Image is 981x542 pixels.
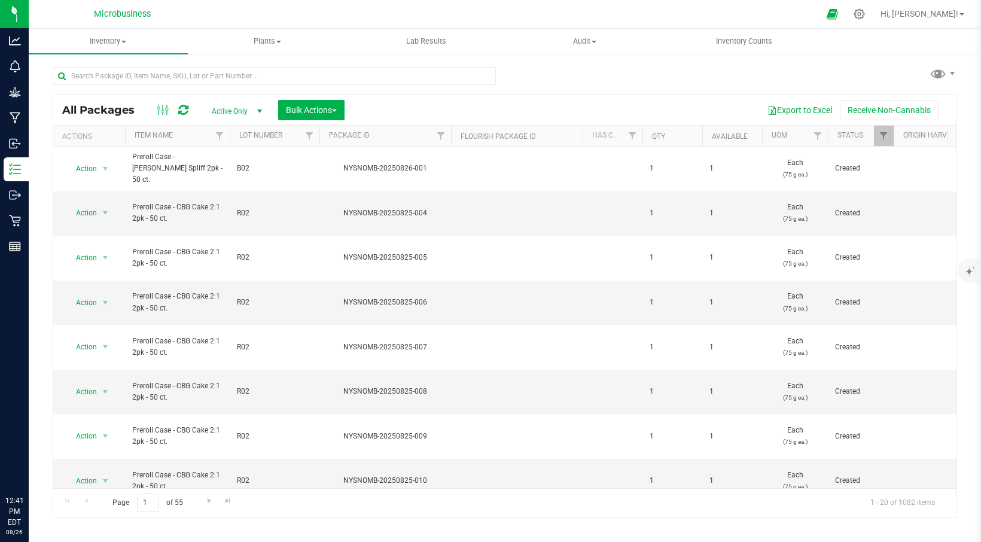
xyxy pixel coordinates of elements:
inline-svg: Manufacturing [9,112,21,124]
span: 1 - 20 of 1082 items [861,494,945,511]
a: Origin Harvests [903,131,964,139]
span: R02 [237,475,312,486]
span: Created [835,475,886,486]
a: Lab Results [346,29,505,54]
inline-svg: Inventory [9,163,21,175]
div: NYSNOMB-20250826-001 [318,163,453,174]
p: 08/26 [5,528,23,537]
span: Preroll Case - CBG Cake 2:1 2pk - 50 ct. [132,380,223,403]
span: select [98,383,113,400]
span: Bulk Actions [286,105,337,115]
input: Search Package ID, Item Name, SKU, Lot or Part Number... [53,67,496,85]
span: select [98,160,113,177]
span: Created [835,297,886,308]
span: Action [65,294,98,311]
span: 1 [650,297,695,308]
p: (75 g ea.) [769,436,821,447]
span: 1 [709,252,755,263]
span: Hi, [PERSON_NAME]! [881,9,958,19]
span: select [98,205,113,221]
span: Each [769,380,821,403]
iframe: Resource center [12,446,48,482]
button: Receive Non-Cannabis [840,100,939,120]
p: (75 g ea.) [769,392,821,403]
span: select [98,428,113,444]
span: Page of 55 [102,494,193,512]
a: Inventory [29,29,188,54]
div: NYSNOMB-20250825-008 [318,386,453,397]
button: Export to Excel [760,100,840,120]
span: Action [65,249,98,266]
input: 1 [137,494,159,512]
inline-svg: Grow [9,86,21,98]
div: Actions [62,132,120,141]
span: Microbusiness [94,9,151,19]
div: NYSNOMB-20250825-010 [318,475,453,486]
span: Action [65,160,98,177]
inline-svg: Analytics [9,35,21,47]
span: Created [835,342,886,353]
a: Filter [431,126,451,146]
a: Audit [505,29,665,54]
span: 1 [709,431,755,442]
inline-svg: Reports [9,240,21,252]
span: Preroll Case - CBG Cake 2:1 2pk - 50 ct. [132,202,223,224]
span: Created [835,252,886,263]
span: 1 [650,342,695,353]
span: R02 [237,252,312,263]
span: Audit [506,36,664,47]
a: Plants [188,29,347,54]
span: All Packages [62,103,147,117]
div: NYSNOMB-20250825-004 [318,208,453,219]
span: Each [769,157,821,180]
inline-svg: Monitoring [9,60,21,72]
span: Each [769,425,821,447]
span: select [98,339,113,355]
p: (75 g ea.) [769,481,821,492]
span: Open Ecommerce Menu [819,2,846,26]
span: 1 [709,163,755,174]
span: select [98,249,113,266]
span: 1 [650,431,695,442]
span: Action [65,205,98,221]
span: B02 [237,163,312,174]
span: Preroll Case - [PERSON_NAME] Spliff 2pk - 50 ct. [132,151,223,186]
span: Inventory Counts [700,36,788,47]
p: (75 g ea.) [769,258,821,269]
span: 1 [650,163,695,174]
span: Preroll Case - CBG Cake 2:1 2pk - 50 ct. [132,336,223,358]
span: 1 [709,386,755,397]
a: UOM [772,131,787,139]
span: R02 [237,342,312,353]
span: 1 [709,297,755,308]
span: Each [769,470,821,492]
span: Each [769,336,821,358]
a: Filter [623,126,642,146]
span: 1 [650,252,695,263]
span: Each [769,291,821,313]
a: Status [837,131,863,139]
span: select [98,473,113,489]
p: (75 g ea.) [769,303,821,314]
p: (75 g ea.) [769,169,821,180]
a: Filter [300,126,319,146]
span: 1 [650,475,695,486]
span: 1 [650,386,695,397]
a: Package ID [329,131,370,139]
p: (75 g ea.) [769,213,821,224]
a: Go to the last page [220,494,237,510]
inline-svg: Outbound [9,189,21,201]
span: Action [65,473,98,489]
a: Flourish Package ID [461,132,536,141]
span: Action [65,383,98,400]
span: Lab Results [390,36,462,47]
span: Preroll Case - CBG Cake 2:1 2pk - 50 ct. [132,246,223,269]
span: R02 [237,208,312,219]
span: 1 [709,208,755,219]
span: Each [769,202,821,224]
a: Inventory Counts [665,29,824,54]
button: Bulk Actions [278,100,345,120]
span: 1 [709,342,755,353]
div: NYSNOMB-20250825-005 [318,252,453,263]
th: Has COA [583,126,642,147]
